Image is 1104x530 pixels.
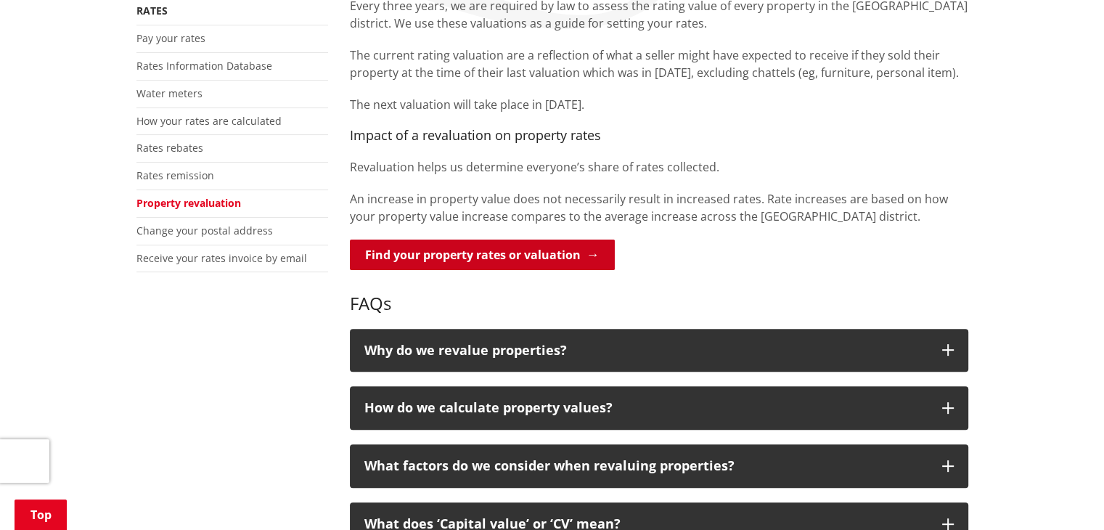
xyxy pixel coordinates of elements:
[350,96,968,113] p: The next valuation will take place in [DATE].
[364,343,928,358] p: Why do we revalue properties?
[136,59,272,73] a: Rates Information Database
[136,251,307,265] a: Receive your rates invoice by email
[364,401,928,415] p: How do we calculate property values?
[350,272,968,314] h3: FAQs
[136,86,203,100] a: Water meters
[136,4,168,17] a: Rates
[136,196,241,210] a: Property revaluation
[364,459,928,473] p: What factors do we consider when revaluing properties?
[350,386,968,430] button: How do we calculate property values?
[350,240,615,270] a: Find your property rates or valuation
[136,31,205,45] a: Pay your rates
[350,444,968,488] button: What factors do we consider when revaluing properties?
[136,114,282,128] a: How your rates are calculated
[136,141,203,155] a: Rates rebates
[350,128,968,144] h4: Impact of a revaluation on property rates
[350,190,968,225] p: An increase in property value does not necessarily result in increased rates. Rate increases are ...
[350,46,968,81] p: The current rating valuation are a reflection of what a seller might have expected to receive if ...
[136,224,273,237] a: Change your postal address
[136,168,214,182] a: Rates remission
[350,329,968,372] button: Why do we revalue properties?
[15,500,67,530] a: Top
[350,158,968,176] p: Revaluation helps us determine everyone’s share of rates collected.
[1037,469,1089,521] iframe: Messenger Launcher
